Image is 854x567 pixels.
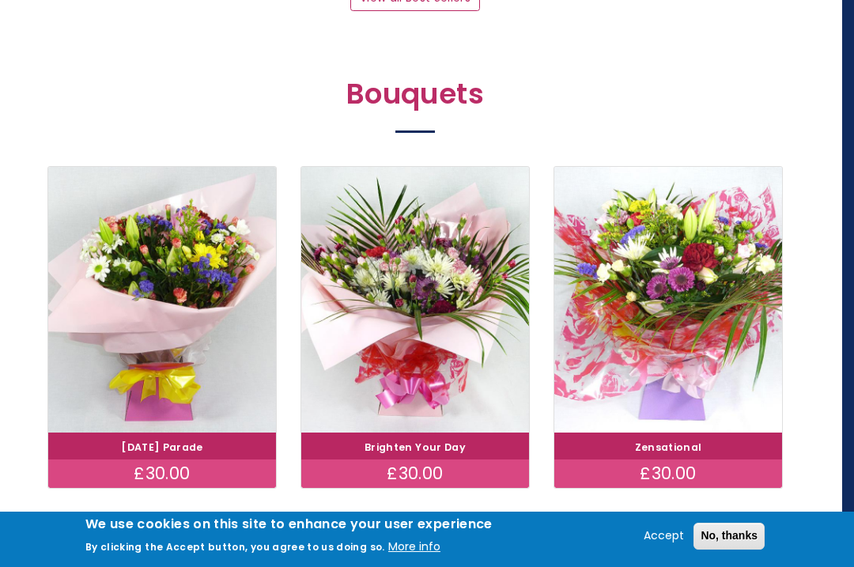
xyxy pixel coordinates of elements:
img: Carnival Parade [48,167,276,433]
button: No, thanks [693,523,765,550]
button: Accept [637,527,690,546]
p: By clicking the Accept button, you agree to us doing so. [85,540,385,554]
img: Brighten Your Day [301,167,529,433]
h2: Bouquets [71,77,759,119]
a: [DATE] Parade [121,440,203,454]
div: £30.00 [48,459,276,488]
div: £30.00 [554,459,782,488]
a: Zensational [635,440,702,454]
img: Zensational [554,167,782,433]
a: Brighten Your Day [365,440,466,454]
div: £30.00 [301,459,529,488]
button: More info [388,538,440,557]
h2: We use cookies on this site to enhance your user experience [85,516,493,533]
